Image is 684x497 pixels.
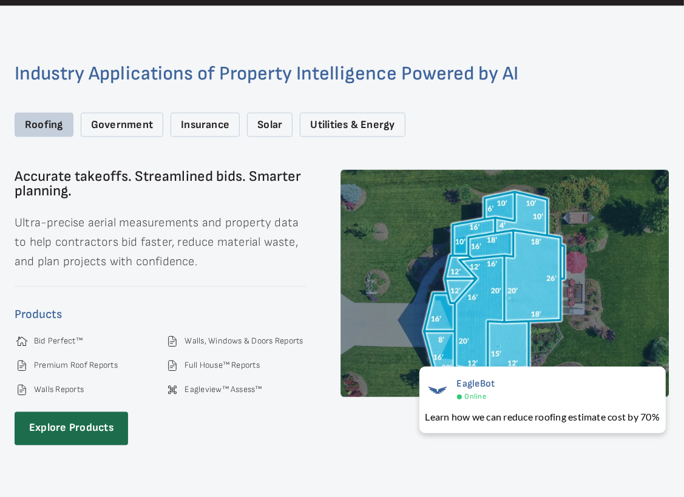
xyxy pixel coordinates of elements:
span: Online [465,392,486,401]
a: Walls, Windows & Doors Reports [185,336,303,347]
a: Bid Perfect™ [34,336,83,347]
div: Roofing [15,113,73,138]
h3: Accurate takeoffs. Streamlined bids. Smarter planning. [15,170,306,199]
img: Group-9629.svg [165,383,180,397]
h2: Industry Applications of Property Intelligence Powered by AI [15,64,669,84]
div: Learn how we can reduce roofing estimate cost by 70% [425,410,660,424]
img: File_dock_light.svg [15,359,29,373]
img: File_dock_light.svg [15,383,29,397]
div: Insurance [171,113,240,138]
a: Explore Products [15,412,128,445]
img: File_dock_light.svg [165,334,180,349]
a: Eagleview™ Assess™ [185,385,262,396]
a: Walls Reports [34,385,84,396]
img: EagleBot [425,378,450,402]
span: EagleBot [457,378,495,390]
div: Government [81,113,163,138]
a: Premium Roof Reports [34,360,118,371]
a: Full House™ Reports [185,360,260,371]
div: Solar [247,113,293,138]
p: Ultra-precise aerial measurements and property data to help contractors bid faster, reduce materi... [15,214,306,272]
img: File_dock_light.svg [165,359,180,373]
div: Utilities & Energy [300,113,405,138]
h4: Products [15,305,306,325]
img: Group-9-1.svg [15,334,29,349]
